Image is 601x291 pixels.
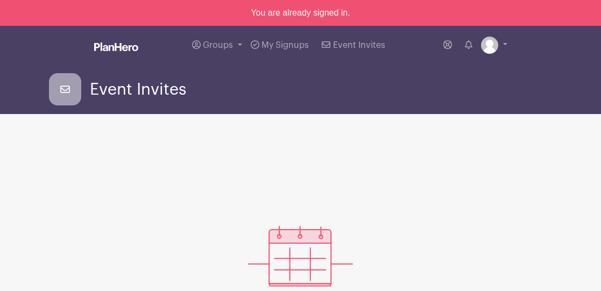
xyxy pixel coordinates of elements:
[188,26,246,65] a: Groups
[246,26,313,65] a: My Signups
[203,41,233,49] span: Groups
[317,26,389,65] a: Event Invites
[94,42,138,51] img: logo_white-6c42ec7e38ccf1d336a20a19083b03d10ae64f83f12c07503d8b9e83406b4c7d.svg
[248,226,353,287] img: events_empty-56550af544ae17c43cc50f3ebafa394433d06d5f1891c01edc4b5d1d59cfda54.svg
[481,37,498,54] img: default-ce2991bfa6775e67f084385cd625a349d9dcbb7a52a09fb2fda1e96e2d18dcdb.png
[261,41,309,49] span: My Signups
[333,41,385,49] span: Event Invites
[90,81,186,98] span: Event Invites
